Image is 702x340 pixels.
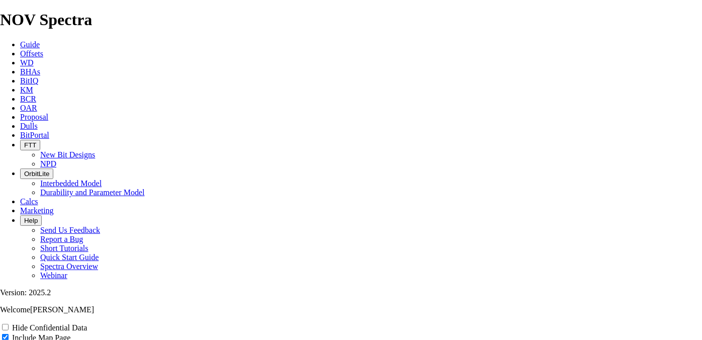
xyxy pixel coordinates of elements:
a: Offsets [20,49,43,58]
a: Proposal [20,113,48,121]
a: Send Us Feedback [40,226,100,234]
span: FTT [24,141,36,149]
a: Report a Bug [40,235,83,243]
a: Webinar [40,271,67,280]
span: [PERSON_NAME] [30,305,94,314]
a: BHAs [20,67,40,76]
a: BitIQ [20,76,38,85]
button: Help [20,215,42,226]
a: Spectra Overview [40,262,98,271]
a: New Bit Designs [40,150,95,159]
a: Guide [20,40,40,49]
span: OrbitLite [24,170,49,178]
a: BitPortal [20,131,49,139]
a: Dulls [20,122,38,130]
a: Interbedded Model [40,179,102,188]
button: OrbitLite [20,168,53,179]
a: Durability and Parameter Model [40,188,145,197]
span: Help [24,217,38,224]
a: NPD [40,159,56,168]
a: BCR [20,95,36,103]
label: Hide Confidential Data [12,323,87,332]
button: FTT [20,140,40,150]
a: Calcs [20,197,38,206]
a: Short Tutorials [40,244,89,252]
a: Marketing [20,206,54,215]
a: Quick Start Guide [40,253,99,262]
a: OAR [20,104,37,112]
a: KM [20,86,33,94]
a: WD [20,58,34,67]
